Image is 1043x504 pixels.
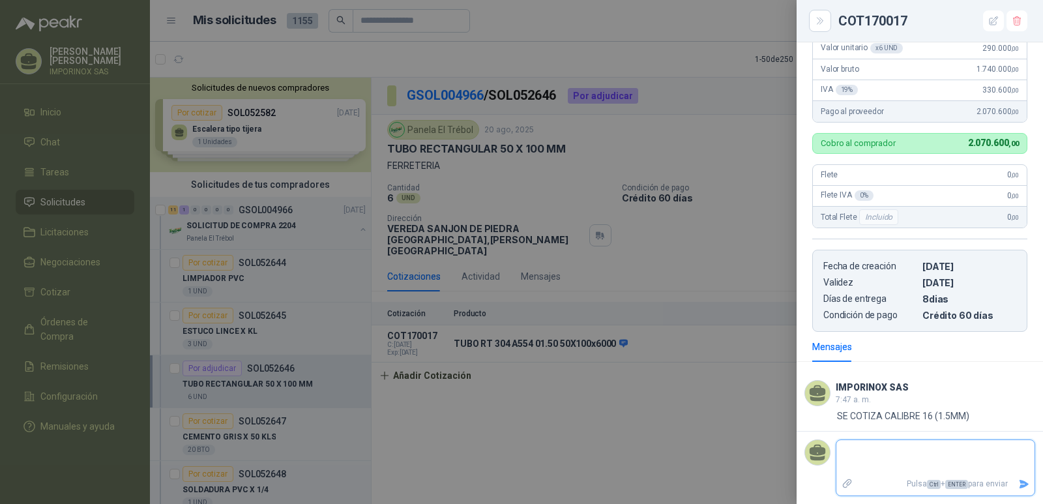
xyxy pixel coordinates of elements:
[977,65,1019,74] span: 1.740.000
[836,85,859,95] div: 19 %
[836,473,859,496] label: Adjuntar archivos
[927,480,941,489] span: Ctrl
[1007,191,1019,200] span: 0
[821,209,901,225] span: Total Flete
[982,85,1019,95] span: 330.600
[1011,87,1019,94] span: ,00
[922,261,1016,272] p: [DATE]
[922,277,1016,288] p: [DATE]
[823,261,917,272] p: Fecha de creación
[836,395,871,404] span: 7:47 a. m.
[859,209,898,225] div: Incluido
[922,310,1016,321] p: Crédito 60 días
[823,277,917,288] p: Validez
[836,384,909,391] h3: IMPORINOX SAS
[823,293,917,304] p: Días de entrega
[1011,108,1019,115] span: ,00
[859,473,1014,496] p: Pulsa + para enviar
[968,138,1019,148] span: 2.070.600
[977,107,1019,116] span: 2.070.600
[1007,213,1019,222] span: 0
[1008,140,1019,148] span: ,00
[821,139,896,147] p: Cobro al comprador
[922,293,1016,304] p: 8 dias
[1011,192,1019,200] span: ,00
[823,310,917,321] p: Condición de pago
[982,44,1019,53] span: 290.000
[821,43,903,53] span: Valor unitario
[812,340,852,354] div: Mensajes
[821,107,884,116] span: Pago al proveedor
[1011,66,1019,73] span: ,00
[1011,214,1019,221] span: ,00
[838,10,1027,31] div: COT170017
[1011,45,1019,52] span: ,00
[812,13,828,29] button: Close
[870,43,903,53] div: x 6 UND
[821,170,838,179] span: Flete
[1013,473,1035,496] button: Enviar
[821,190,874,201] span: Flete IVA
[821,85,858,95] span: IVA
[1007,170,1019,179] span: 0
[837,409,969,423] p: SE COTIZA CALIBRE 16 (1.5MM)
[821,65,859,74] span: Valor bruto
[945,480,968,489] span: ENTER
[1011,171,1019,179] span: ,00
[855,190,874,201] div: 0 %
